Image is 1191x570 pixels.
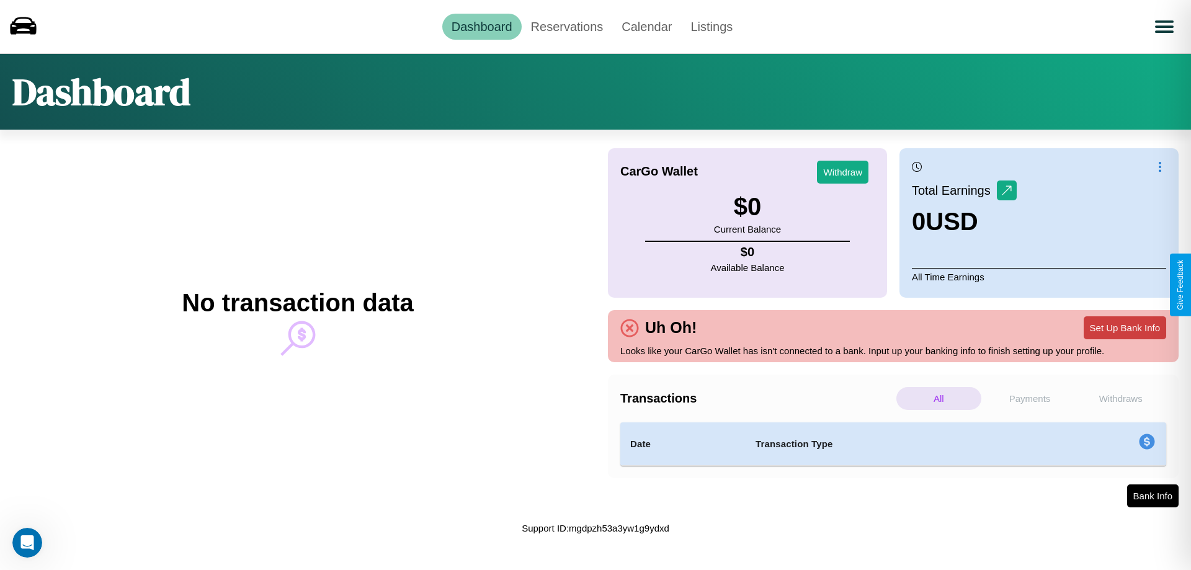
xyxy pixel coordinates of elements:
[1176,260,1185,310] div: Give Feedback
[714,193,781,221] h3: $ 0
[620,164,698,179] h4: CarGo Wallet
[912,268,1166,285] p: All Time Earnings
[630,437,736,452] h4: Date
[912,208,1017,236] h3: 0 USD
[681,14,742,40] a: Listings
[612,14,681,40] a: Calendar
[988,387,1073,410] p: Payments
[817,161,868,184] button: Withdraw
[620,422,1166,466] table: simple table
[620,391,893,406] h4: Transactions
[442,14,522,40] a: Dashboard
[756,437,1037,452] h4: Transaction Type
[522,520,669,537] p: Support ID: mgdpzh53a3yw1g9ydxd
[1147,9,1182,44] button: Open menu
[912,179,997,202] p: Total Earnings
[1127,484,1179,507] button: Bank Info
[711,245,785,259] h4: $ 0
[12,528,42,558] iframe: Intercom live chat
[711,259,785,276] p: Available Balance
[182,289,413,317] h2: No transaction data
[620,342,1166,359] p: Looks like your CarGo Wallet has isn't connected to a bank. Input up your banking info to finish ...
[714,221,781,238] p: Current Balance
[12,66,190,117] h1: Dashboard
[1078,387,1163,410] p: Withdraws
[522,14,613,40] a: Reservations
[1084,316,1166,339] button: Set Up Bank Info
[896,387,981,410] p: All
[639,319,703,337] h4: Uh Oh!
